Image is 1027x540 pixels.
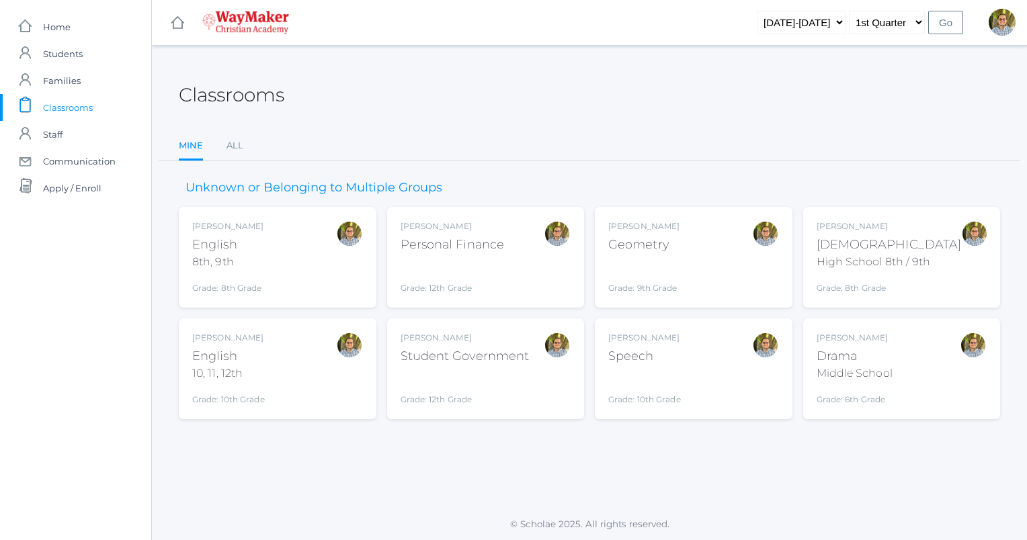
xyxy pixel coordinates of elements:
[179,132,203,161] a: Mine
[752,332,779,359] div: Kylen Braileanu
[401,332,530,344] div: [PERSON_NAME]
[817,387,893,406] div: Grade: 6th Grade
[192,236,263,254] div: English
[336,220,363,247] div: Kylen Braileanu
[752,220,779,247] div: Kylen Braileanu
[43,13,71,40] span: Home
[961,220,988,247] div: Kylen Braileanu
[43,175,101,201] span: Apply / Enroll
[43,148,116,175] span: Communication
[928,11,963,34] input: Go
[544,220,571,247] div: Kylen Braileanu
[817,347,893,365] div: Drama
[43,94,93,121] span: Classrooms
[608,332,681,344] div: [PERSON_NAME]
[817,254,962,270] div: High School 8th / 9th
[192,365,265,381] div: 10, 11, 12th
[608,220,680,232] div: [PERSON_NAME]
[544,332,571,359] div: Kylen Braileanu
[43,40,83,67] span: Students
[179,181,449,195] h3: Unknown or Belonging to Multiple Groups
[817,220,962,232] div: [PERSON_NAME]
[608,259,680,294] div: Grade: 9th Grade
[227,132,243,159] a: All
[179,85,284,105] h2: Classrooms
[192,254,263,270] div: 8th, 9th
[608,371,681,406] div: Grade: 10th Grade
[817,332,893,344] div: [PERSON_NAME]
[401,259,505,294] div: Grade: 12th Grade
[817,275,962,294] div: Grade: 8th Grade
[608,347,681,365] div: Speech
[817,236,962,254] div: [DEMOGRAPHIC_DATA]
[192,275,263,294] div: Grade: 8th Grade
[192,347,265,365] div: English
[401,371,530,406] div: Grade: 12th Grade
[43,67,81,94] span: Families
[43,121,63,148] span: Staff
[401,236,505,254] div: Personal Finance
[192,332,265,344] div: [PERSON_NAME]
[960,332,987,359] div: Kylen Braileanu
[192,220,263,232] div: [PERSON_NAME]
[192,387,265,406] div: Grade: 10th Grade
[152,517,1027,531] p: © Scholae 2025. All rights reserved.
[401,347,530,365] div: Student Government
[989,9,1016,36] div: Kylen Braileanu
[202,11,289,34] img: 4_waymaker-logo-stack-white.png
[817,365,893,381] div: Middle School
[608,236,680,254] div: Geometry
[401,220,505,232] div: [PERSON_NAME]
[336,332,363,359] div: Kylen Braileanu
